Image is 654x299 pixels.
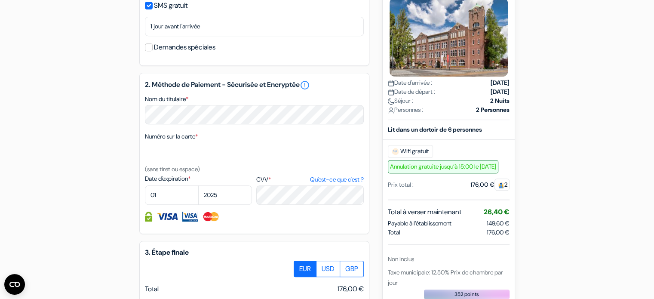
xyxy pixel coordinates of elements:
[491,78,510,87] strong: [DATE]
[256,175,363,184] label: CVV
[145,165,200,173] small: (sans tiret ou espace)
[388,89,394,96] img: calendar.svg
[388,219,451,228] span: Payable à l’établissement
[145,174,252,183] label: Date d'expiration
[476,105,510,114] strong: 2 Personnes
[145,132,198,141] label: Numéro sur la carte
[388,145,433,158] span: Wifi gratuit
[470,180,510,189] div: 176,00 €
[388,207,461,217] span: Total à verser maintenant
[490,96,510,105] strong: 2 Nuits
[388,96,413,105] span: Séjour :
[388,255,510,264] div: Non inclus
[4,274,25,295] button: Ouvrir le widget CMP
[484,207,510,216] span: 26,40 €
[145,95,188,104] label: Nom du titulaire
[494,179,510,191] span: 2
[182,212,198,222] img: Visa Electron
[388,268,503,287] span: Taxe municipale: 12.50% Prix de chambre par jour
[388,87,435,96] span: Date de départ :
[388,180,414,189] div: Prix total :
[388,228,400,237] span: Total
[338,284,364,294] span: 176,00 €
[392,148,399,155] img: free_wifi.svg
[300,80,310,90] a: error_outline
[145,80,364,90] h5: 2. Méthode de Paiement - Sécurisée et Encryptée
[316,261,340,277] label: USD
[294,261,364,277] div: Basic radio toggle button group
[454,290,479,298] span: 352 points
[388,80,394,86] img: calendar.svg
[388,98,394,105] img: moon.svg
[294,261,316,277] label: EUR
[145,212,152,222] img: Information de carte de crédit entièrement encryptée et sécurisée
[487,228,510,237] span: 176,00 €
[498,182,504,188] img: guest.svg
[491,87,510,96] strong: [DATE]
[145,248,364,256] h5: 3. Étape finale
[388,105,423,114] span: Personnes :
[487,219,510,227] span: 149,60 €
[202,212,220,222] img: Master Card
[154,41,215,53] label: Demandes spéciales
[145,284,159,293] span: Total
[310,175,363,184] a: Qu'est-ce que c'est ?
[388,160,498,173] span: Annulation gratuite jusqu’à 15:00 le [DATE]
[157,212,178,222] img: Visa
[388,78,432,87] span: Date d'arrivée :
[340,261,364,277] label: GBP
[388,126,482,133] b: Lit dans un dortoir de 6 personnes
[388,107,394,114] img: user_icon.svg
